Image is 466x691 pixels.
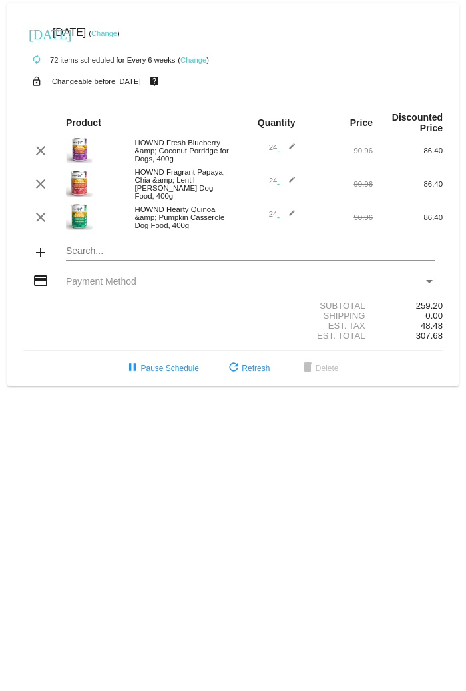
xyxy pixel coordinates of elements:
[300,360,316,376] mat-icon: delete
[29,25,45,41] mat-icon: [DATE]
[52,77,141,85] small: Changeable before [DATE]
[233,321,373,331] div: Est. Tax
[373,213,443,221] div: 86.40
[233,331,373,341] div: Est. Total
[146,73,162,90] mat-icon: live_help
[280,176,296,192] mat-icon: edit
[128,168,234,200] div: HOWND Fragrant Papaya, Chia &amp; Lentil [PERSON_NAME] Dog Food, 400g
[280,209,296,225] mat-icon: edit
[66,246,435,257] input: Search...
[226,364,270,373] span: Refresh
[29,73,45,90] mat-icon: lock_open
[226,360,242,376] mat-icon: refresh
[350,117,373,128] strong: Price
[66,276,435,287] mat-select: Payment Method
[66,117,101,128] strong: Product
[91,29,117,37] a: Change
[66,137,93,163] img: 86693.jpg
[66,203,93,230] img: 86697.jpg
[373,301,443,311] div: 259.20
[124,364,198,373] span: Pause Schedule
[128,139,234,163] div: HOWND Fresh Blueberry &amp; Coconut Porridge for Dogs, 400g
[180,56,206,64] a: Change
[392,112,443,133] strong: Discounted Price
[33,176,49,192] mat-icon: clear
[303,180,373,188] div: 90.96
[269,210,296,218] span: 24
[33,245,49,261] mat-icon: add
[124,360,140,376] mat-icon: pause
[66,276,136,287] span: Payment Method
[300,364,339,373] span: Delete
[421,321,443,331] span: 48.48
[258,117,296,128] strong: Quantity
[373,180,443,188] div: 86.40
[114,356,209,380] button: Pause Schedule
[33,273,49,289] mat-icon: credit_card
[23,56,175,64] small: 72 items scheduled for Every 6 weeks
[215,356,280,380] button: Refresh
[303,213,373,221] div: 90.96
[128,205,234,229] div: HOWND Hearty Quinoa &amp; Pumpkin Casserole Dog Food, 400g
[280,143,296,159] mat-icon: edit
[269,177,296,185] span: 24
[66,170,93,197] img: 86695.jpg
[425,311,443,321] span: 0.00
[29,52,45,68] mat-icon: autorenew
[269,143,296,151] span: 24
[233,301,373,311] div: Subtotal
[416,331,443,341] span: 307.68
[303,147,373,155] div: 90.96
[89,29,120,37] small: ( )
[233,311,373,321] div: Shipping
[33,143,49,159] mat-icon: clear
[373,147,443,155] div: 86.40
[178,56,209,64] small: ( )
[33,209,49,225] mat-icon: clear
[289,356,349,380] button: Delete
